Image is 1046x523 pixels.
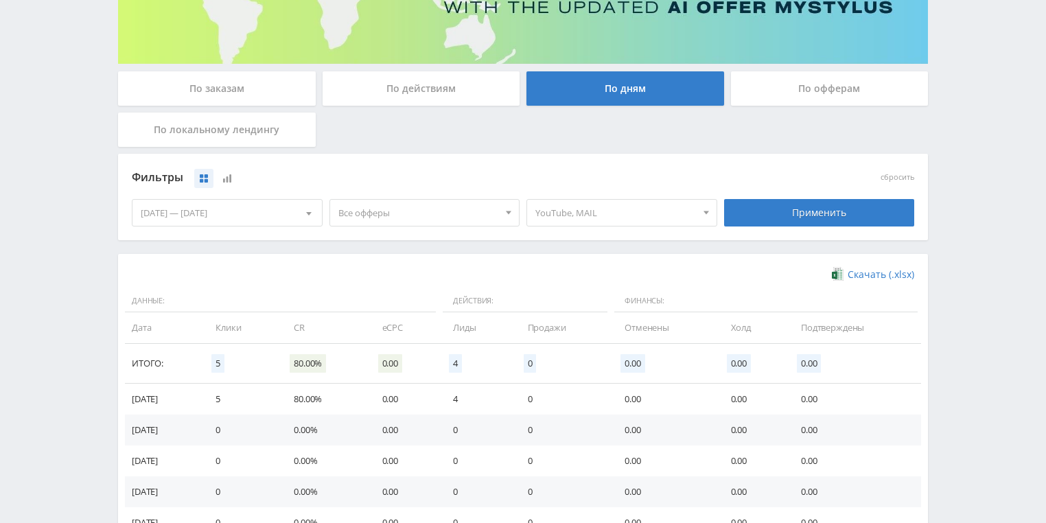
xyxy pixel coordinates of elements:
[514,445,611,476] td: 0
[620,354,644,373] span: 0.00
[787,415,921,445] td: 0.00
[202,476,280,507] td: 0
[614,290,918,313] span: Финансы:
[514,476,611,507] td: 0
[202,312,280,343] td: Клики
[526,71,724,106] div: По дням
[881,173,914,182] button: сбросить
[125,312,202,343] td: Дата
[439,415,513,445] td: 0
[611,476,717,507] td: 0.00
[118,113,316,147] div: По локальному лендингу
[514,312,611,343] td: Продажи
[797,354,821,373] span: 0.00
[832,268,914,281] a: Скачать (.xlsx)
[338,200,499,226] span: Все офферы
[535,200,696,226] span: YouTube, MAIL
[611,445,717,476] td: 0.00
[611,384,717,415] td: 0.00
[132,167,717,188] div: Фильтры
[132,200,322,226] div: [DATE] — [DATE]
[369,476,440,507] td: 0.00
[787,384,921,415] td: 0.00
[125,445,202,476] td: [DATE]
[125,415,202,445] td: [DATE]
[717,415,787,445] td: 0.00
[727,354,751,373] span: 0.00
[439,384,513,415] td: 4
[848,269,914,280] span: Скачать (.xlsx)
[514,384,611,415] td: 0
[369,445,440,476] td: 0.00
[125,290,436,313] span: Данные:
[449,354,462,373] span: 4
[125,384,202,415] td: [DATE]
[280,384,368,415] td: 80.00%
[787,476,921,507] td: 0.00
[611,312,717,343] td: Отменены
[369,384,440,415] td: 0.00
[717,476,787,507] td: 0.00
[443,290,607,313] span: Действия:
[717,445,787,476] td: 0.00
[787,312,921,343] td: Подтверждены
[280,476,368,507] td: 0.00%
[832,267,844,281] img: xlsx
[290,354,326,373] span: 80.00%
[280,415,368,445] td: 0.00%
[280,445,368,476] td: 0.00%
[787,445,921,476] td: 0.00
[323,71,520,106] div: По действиям
[717,384,787,415] td: 0.00
[731,71,929,106] div: По офферам
[118,71,316,106] div: По заказам
[524,354,537,373] span: 0
[280,312,368,343] td: CR
[369,312,440,343] td: eCPC
[211,354,224,373] span: 5
[125,476,202,507] td: [DATE]
[202,415,280,445] td: 0
[439,312,513,343] td: Лиды
[202,384,280,415] td: 5
[717,312,787,343] td: Холд
[724,199,915,226] div: Применить
[514,415,611,445] td: 0
[439,445,513,476] td: 0
[439,476,513,507] td: 0
[202,445,280,476] td: 0
[378,354,402,373] span: 0.00
[611,415,717,445] td: 0.00
[369,415,440,445] td: 0.00
[125,344,202,384] td: Итого:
